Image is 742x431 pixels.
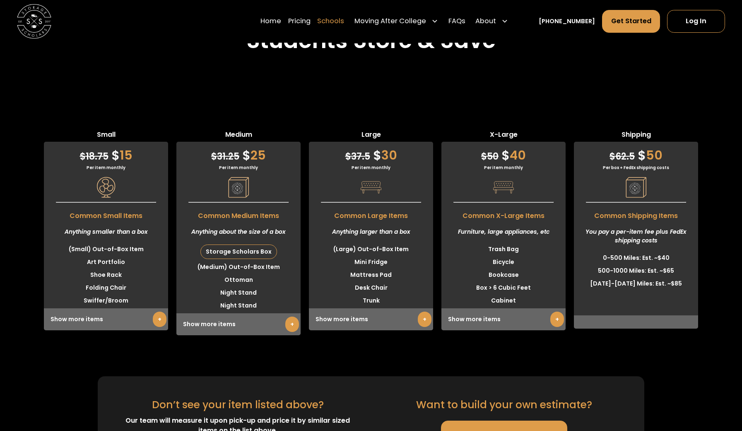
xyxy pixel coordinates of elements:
[475,16,496,27] div: About
[309,256,433,269] li: Mini Fridge
[44,256,168,269] li: Art Portfolio
[574,277,698,290] li: [DATE]-[DATE] Miles: Est. ~$85
[152,397,324,412] div: Don’t see your item listed above?
[309,269,433,281] li: Mattress Pad
[418,312,431,327] a: +
[176,274,301,286] li: Ottoman
[44,142,168,165] div: 15
[96,177,116,198] img: Pricing Category Icon
[176,130,301,142] span: Medium
[176,221,301,243] div: Anything about the size of a box
[481,150,487,163] span: $
[176,313,301,335] div: Show more items
[481,150,499,163] span: 50
[44,130,168,142] span: Small
[574,252,698,264] li: 0-500 Miles: Est. ~$40
[309,207,433,221] span: Common Large Items
[309,294,433,307] li: Trunk
[626,177,646,198] img: Pricing Category Icon
[111,146,120,164] span: $
[44,294,168,307] li: Swiffer/Broom
[441,256,566,269] li: Bicycle
[345,150,351,163] span: $
[176,207,301,221] span: Common Medium Items
[539,17,595,26] a: [PHONE_NUMBER]
[317,10,344,34] a: Schools
[574,221,698,252] div: You pay a per-item fee plus FedEx shipping costs
[441,269,566,281] li: Bookcase
[153,312,166,327] a: +
[44,221,168,243] div: Anything smaller than a box
[246,27,496,54] h2: Students Store & Save
[441,221,566,243] div: Furniture, large appliances, etc
[176,286,301,299] li: Night Stand
[176,261,301,274] li: (Medium) Out-of-Box Item
[416,397,592,412] div: Want to build your own estimate?
[345,150,370,163] span: 37.5
[44,269,168,281] li: Shoe Rack
[211,150,217,163] span: $
[441,165,566,171] div: Per item monthly
[309,130,433,142] span: Large
[493,177,514,198] img: Pricing Category Icon
[574,142,698,165] div: 50
[44,207,168,221] span: Common Small Items
[441,142,566,165] div: 40
[242,146,251,164] span: $
[309,221,433,243] div: Anything larger than a box
[44,165,168,171] div: Per item monthly
[80,150,108,163] span: 18.75
[288,10,311,34] a: Pricing
[260,10,281,34] a: Home
[361,177,381,198] img: Pricing Category Icon
[211,150,239,163] span: 31.25
[309,308,433,330] div: Show more items
[501,146,510,164] span: $
[574,207,698,221] span: Common Shipping Items
[609,150,635,163] span: 62.5
[609,150,615,163] span: $
[441,281,566,294] li: Box > 6 Cubic Feet
[17,4,51,38] a: home
[309,281,433,294] li: Desk Chair
[228,177,249,198] img: Pricing Category Icon
[44,243,168,256] li: (Small) Out-of-Box Item
[373,146,381,164] span: $
[309,165,433,171] div: Per item monthly
[285,317,299,332] a: +
[441,294,566,307] li: Cabinet
[441,207,566,221] span: Common X-Large Items
[176,165,301,171] div: Per item monthly
[354,16,426,27] div: Moving After College
[44,281,168,294] li: Folding Chair
[176,142,301,165] div: 25
[80,150,86,163] span: $
[44,308,168,330] div: Show more items
[574,264,698,277] li: 500-1000 Miles: Est. ~$65
[176,299,301,312] li: Night Stand
[351,10,441,34] div: Moving After College
[667,10,725,33] a: Log In
[441,308,566,330] div: Show more items
[441,130,566,142] span: X-Large
[17,4,51,38] img: Storage Scholars main logo
[550,312,564,327] a: +
[201,245,277,259] div: Storage Scholars Box
[574,165,698,171] div: Per box + FedEx shipping costs
[441,243,566,256] li: Trash Bag
[602,10,660,33] a: Get Started
[448,10,465,34] a: FAQs
[472,10,511,34] div: About
[638,146,646,164] span: $
[574,130,698,142] span: Shipping
[309,243,433,256] li: (Large) Out-of-Box Item
[309,142,433,165] div: 30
